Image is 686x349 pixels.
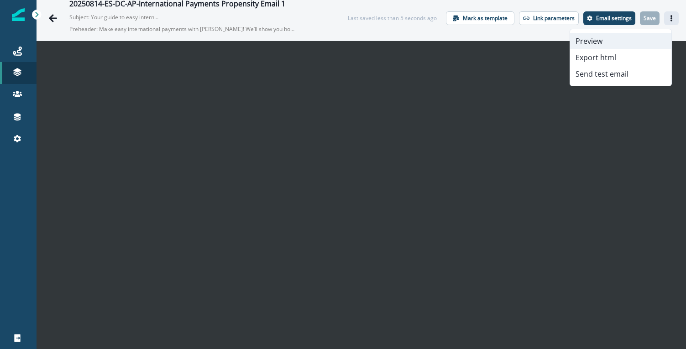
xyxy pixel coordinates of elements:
[69,21,298,37] p: Preheader: Make easy international payments with [PERSON_NAME]! We’ll show you how it’s done.
[640,11,660,25] button: Save
[644,15,656,21] p: Save
[44,9,62,27] button: Go back
[12,8,25,21] img: Inflection
[664,11,679,25] button: Actions
[596,15,632,21] p: Email settings
[69,10,161,21] p: Subject: Your guide to easy international payments
[348,14,437,22] div: Last saved less than 5 seconds ago
[570,33,671,49] button: Preview
[583,11,635,25] button: Settings
[533,15,575,21] p: Link parameters
[570,49,671,66] button: Export html
[446,11,514,25] button: Mark as template
[519,11,579,25] button: Link parameters
[463,15,508,21] p: Mark as template
[570,66,671,82] button: Send test email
